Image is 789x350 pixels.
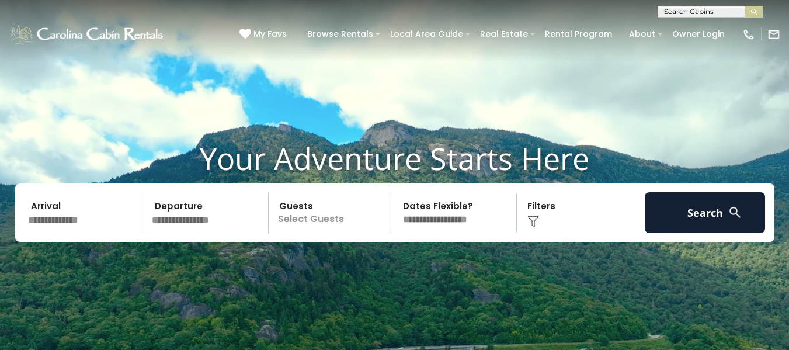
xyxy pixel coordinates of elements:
[253,28,287,40] span: My Favs
[474,25,534,43] a: Real Estate
[623,25,661,43] a: About
[666,25,731,43] a: Owner Login
[527,216,539,227] img: filter--v1.png
[384,25,469,43] a: Local Area Guide
[239,28,290,41] a: My Favs
[9,23,166,46] img: White-1-1-2.png
[9,140,780,176] h1: Your Adventure Starts Here
[767,28,780,41] img: mail-regular-white.png
[645,192,766,233] button: Search
[539,25,618,43] a: Rental Program
[272,192,392,233] p: Select Guests
[742,28,755,41] img: phone-regular-white.png
[301,25,379,43] a: Browse Rentals
[728,205,742,220] img: search-regular-white.png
